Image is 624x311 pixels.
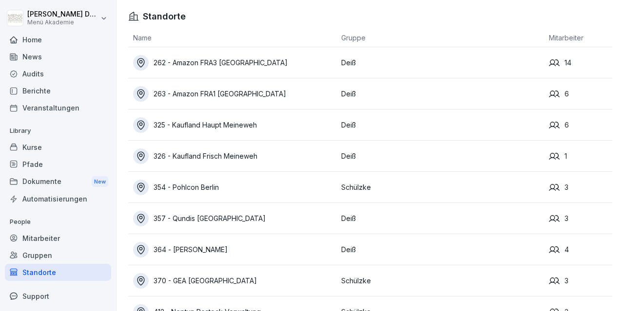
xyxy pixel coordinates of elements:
a: 262 - Amazon FRA3 [GEOGRAPHIC_DATA] [133,55,336,71]
td: Deiß [336,203,545,234]
a: Veranstaltungen [5,99,111,116]
div: 3 [549,275,612,286]
a: Automatisierungen [5,190,111,207]
th: Mitarbeiter [544,29,612,47]
div: 6 [549,89,612,99]
a: Kurse [5,139,111,156]
div: 3 [549,182,612,193]
td: Deiß [336,110,545,141]
div: 1 [549,151,612,162]
td: Deiß [336,141,545,172]
td: Deiß [336,78,545,110]
div: 4 [549,244,612,255]
td: Schülzke [336,172,545,203]
a: Audits [5,65,111,82]
p: Menü Akademie [27,19,98,26]
a: DokumenteNew [5,173,111,191]
a: Mitarbeiter [5,230,111,247]
a: 325 - Kaufland Haupt Meineweh [133,117,336,133]
a: Gruppen [5,247,111,264]
div: 3 [549,213,612,224]
a: Berichte [5,82,111,99]
div: 6 [549,120,612,130]
td: Deiß [336,234,545,265]
a: 326 - Kaufland Frisch Meineweh [133,148,336,164]
div: 14 [549,57,612,68]
a: Standorte [5,264,111,281]
h1: Standorte [143,10,186,23]
td: Deiß [336,47,545,78]
a: News [5,48,111,65]
p: [PERSON_NAME] Deiß [27,10,98,18]
div: New [92,176,108,187]
a: 263 - Amazon FRA1 [GEOGRAPHIC_DATA] [133,86,336,102]
a: 357 - Qundis [GEOGRAPHIC_DATA] [133,211,336,226]
a: 364 - [PERSON_NAME] [133,242,336,257]
a: Home [5,31,111,48]
a: Pfade [5,156,111,173]
th: Gruppe [336,29,545,47]
div: Support [5,288,111,305]
p: Library [5,123,111,139]
p: People [5,214,111,230]
a: 370 - GEA [GEOGRAPHIC_DATA] [133,273,336,289]
div: Dokumente [5,173,111,191]
a: 354 - Pohlcon Berlin [133,180,336,195]
td: Schülzke [336,265,545,296]
th: Name [128,29,336,47]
